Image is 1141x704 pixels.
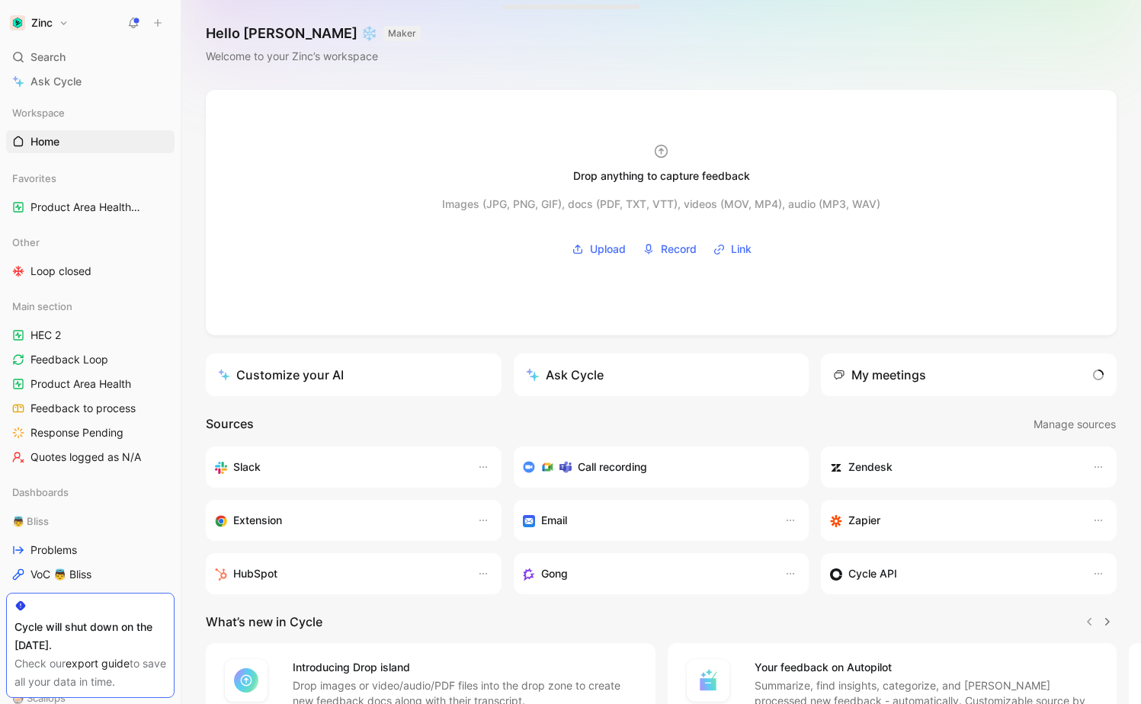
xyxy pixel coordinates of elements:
[31,16,53,30] h1: Zinc
[14,618,166,654] div: Cycle will shut down on the [DATE].
[523,565,770,583] div: Capture feedback from your incoming calls
[6,46,175,69] div: Search
[12,105,65,120] span: Workspace
[6,481,175,508] div: Dashboards
[6,446,175,469] a: Quotes logged as N/A
[293,658,637,677] h4: Introducing Drop island
[541,511,567,530] h3: Email
[6,421,175,444] a: Response Pending
[30,264,91,279] span: Loop closed
[206,24,421,43] h1: Hello [PERSON_NAME] ❄️
[10,15,25,30] img: Zinc
[523,458,788,476] div: Record & transcribe meetings from Zoom, Meet & Teams.
[30,200,145,216] span: Product Area Health
[514,354,809,396] button: Ask Cycle
[233,565,277,583] h3: HubSpot
[526,366,604,384] div: Ask Cycle
[30,328,61,343] span: HEC 2
[206,47,421,66] div: Welcome to your Zinc’s workspace
[1034,415,1116,434] span: Manage sources
[590,240,626,258] span: Upload
[6,231,175,254] div: Other
[233,458,261,476] h3: Slack
[6,130,175,153] a: Home
[30,352,108,367] span: Feedback Loop
[30,48,66,66] span: Search
[833,366,926,384] div: My meetings
[206,613,322,631] h2: What’s new in Cycle
[66,657,130,670] a: export guide
[6,481,175,504] div: Dashboards
[30,542,77,558] span: Problems
[848,511,880,530] h3: Zapier
[6,167,175,190] div: Favorites
[848,458,893,476] h3: Zendesk
[6,70,175,93] a: Ask Cycle
[6,231,175,283] div: OtherLoop closed
[731,240,752,258] span: Link
[6,510,175,533] div: 👼 Bliss
[708,238,757,261] button: Link
[541,565,568,583] h3: Gong
[215,458,462,476] div: Sync your customers, send feedback and get updates in Slack
[30,134,59,149] span: Home
[6,260,175,283] a: Loop closed
[6,101,175,124] div: Workspace
[755,658,1099,677] h4: Your feedback on Autopilot
[848,565,897,583] h3: Cycle API
[661,240,697,258] span: Record
[12,235,40,250] span: Other
[12,299,72,314] span: Main section
[6,397,175,420] a: Feedback to process
[233,511,282,530] h3: Extension
[14,654,166,691] div: Check our to save all your data in time.
[637,238,702,261] button: Record
[6,563,175,586] a: VoC 👼 Bliss
[30,567,91,582] span: VoC 👼 Bliss
[218,366,344,384] div: Customize your AI
[6,510,175,586] div: 👼 BlissProblemsVoC 👼 Bliss
[6,295,175,318] div: Main section
[442,195,880,213] div: Images (JPG, PNG, GIF), docs (PDF, TXT, VTT), videos (MOV, MP4), audio (MP3, WAV)
[830,511,1077,530] div: Capture feedback from thousands of sources with Zapier (survey results, recordings, sheets, etc).
[6,295,175,469] div: Main sectionHEC 2Feedback LoopProduct Area HealthFeedback to processResponse PendingQuotes logged...
[6,12,72,34] button: ZincZinc
[12,485,69,500] span: Dashboards
[30,72,82,91] span: Ask Cycle
[6,348,175,371] a: Feedback Loop
[573,167,750,185] div: Drop anything to capture feedback
[215,511,462,530] div: Capture feedback from anywhere on the web
[30,401,136,416] span: Feedback to process
[830,565,1077,583] div: Sync customers & send feedback from custom sources. Get inspired by our favorite use case
[206,414,254,434] h2: Sources
[578,458,647,476] h3: Call recording
[6,539,175,562] a: Problems
[30,425,123,440] span: Response Pending
[12,514,49,529] span: 👼 Bliss
[12,171,56,186] span: Favorites
[6,373,175,395] a: Product Area Health
[830,458,1077,476] div: Sync customers and create docs
[6,324,175,347] a: HEC 2
[523,511,770,530] div: Forward emails to your feedback inbox
[30,376,131,392] span: Product Area Health
[1033,414,1117,434] button: Manage sources
[206,354,502,396] a: Customize your AI
[566,238,631,261] button: Upload
[383,26,421,41] button: MAKER
[30,450,141,465] span: Quotes logged as N/A
[6,196,175,219] a: Product Area HealthMain section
